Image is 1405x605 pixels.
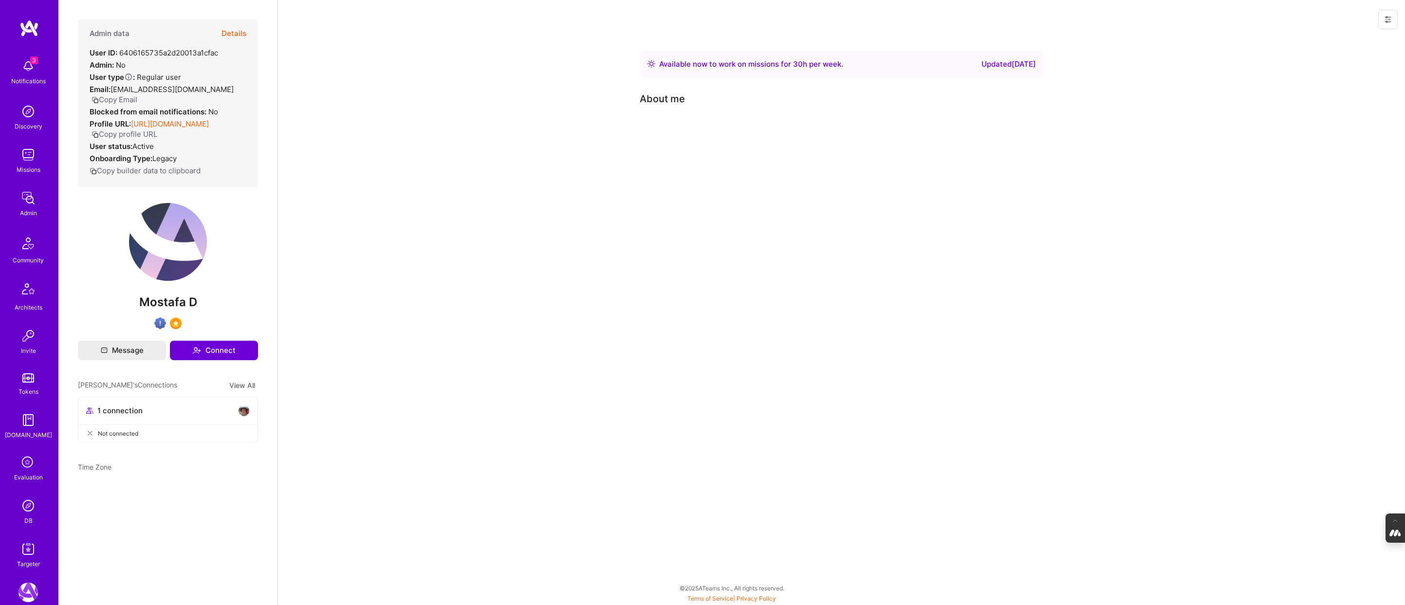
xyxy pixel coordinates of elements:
img: bell [18,56,38,76]
i: icon Copy [92,96,99,104]
img: avatar [238,405,250,417]
span: 1 connection [97,405,143,416]
button: Copy Email [92,94,137,105]
div: About me [640,92,685,106]
button: Message [78,341,166,360]
a: A.Team: Leading A.Team's Marketing & DemandGen [16,583,40,602]
img: Availability [647,60,655,68]
img: Invite [18,326,38,346]
strong: User ID: [90,48,117,57]
img: admin teamwork [18,188,38,208]
i: icon Connect [192,346,201,355]
i: icon Copy [90,167,97,175]
div: Invite [21,346,36,356]
button: Connect [170,341,258,360]
span: | [687,595,776,602]
a: Terms of Service [687,595,733,602]
div: Missions [17,165,40,175]
img: teamwork [18,145,38,165]
img: SelectionTeam [170,317,182,329]
i: icon SelectionTeam [19,454,37,472]
img: discovery [18,102,38,121]
div: Targeter [17,559,40,569]
button: View All [226,380,258,391]
span: 30 [793,59,803,69]
span: legacy [152,154,177,163]
span: Mostafa D [78,295,258,310]
img: guide book [18,410,38,430]
img: Skill Targeter [18,539,38,559]
div: Available now to work on missions for h per week . [659,58,843,70]
div: © 2025 ATeams Inc., All rights reserved. [58,576,1405,600]
a: Privacy Policy [737,595,776,602]
a: [URL][DOMAIN_NAME] [131,119,209,128]
div: Discovery [15,121,42,131]
span: Time Zone [78,463,111,471]
img: Admin Search [18,496,38,515]
img: A.Team: Leading A.Team's Marketing & DemandGen [18,583,38,602]
strong: Email: [90,85,111,94]
button: Copy profile URL [92,129,157,139]
div: 6406165735a2d20013a1cfac [90,48,218,58]
img: User Avatar [129,203,207,281]
span: Active [132,142,154,151]
span: [EMAIL_ADDRESS][DOMAIN_NAME] [111,85,234,94]
img: Community [17,232,40,255]
i: icon Copy [92,131,99,138]
span: [PERSON_NAME]'s Connections [78,380,177,391]
strong: Onboarding Type: [90,154,152,163]
button: 1 connectionavatarNot connected [78,397,258,442]
div: Architects [15,302,42,312]
i: icon Collaborator [86,407,93,414]
div: Evaluation [14,472,43,482]
strong: User type : [90,73,135,82]
strong: User status: [90,142,132,151]
img: High Potential User [154,317,166,329]
span: 3 [30,56,38,64]
div: Updated [DATE] [981,58,1036,70]
span: Not connected [98,428,138,439]
strong: Blocked from email notifications: [90,107,208,116]
strong: Profile URL: [90,119,131,128]
strong: Admin: [90,60,114,70]
img: logo [19,19,39,37]
button: Details [222,19,246,48]
i: icon CloseGray [86,429,94,437]
div: No [90,60,126,70]
div: [DOMAIN_NAME] [5,430,52,440]
div: Regular user [90,72,181,82]
div: Notifications [11,76,46,86]
div: Admin [20,208,37,218]
div: DB [24,515,33,526]
button: Copy builder data to clipboard [90,165,201,176]
i: icon Mail [101,347,108,354]
div: Tokens [18,386,38,397]
div: Community [13,255,44,265]
img: Architects [17,279,40,302]
h4: Admin data [90,29,129,38]
div: No [90,107,218,117]
i: Help [124,73,133,81]
img: tokens [22,373,34,383]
